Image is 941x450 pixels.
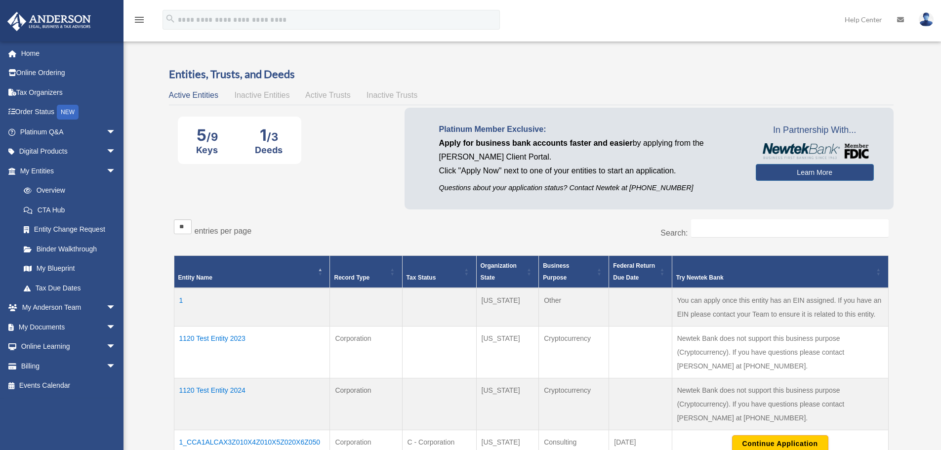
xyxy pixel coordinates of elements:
span: arrow_drop_down [106,122,126,142]
td: You can apply once this entity has an EIN assigned. If you have an EIN please contact your Team t... [672,288,888,327]
span: Inactive Trusts [367,91,417,99]
a: menu [133,17,145,26]
img: NewtekBankLogoSM.png [761,143,869,159]
a: Online Learningarrow_drop_down [7,337,131,357]
span: In Partnership With... [756,123,874,138]
a: Digital Productsarrow_drop_down [7,142,131,162]
a: Events Calendar [7,376,131,396]
label: Search: [660,229,688,237]
th: Record Type: Activate to sort [330,256,402,288]
td: [US_STATE] [476,327,539,378]
td: Other [539,288,609,327]
a: Learn More [756,164,874,181]
td: 1120 Test Entity 2023 [174,327,330,378]
a: Online Ordering [7,63,131,83]
a: Billingarrow_drop_down [7,356,131,376]
span: arrow_drop_down [106,142,126,162]
th: Try Newtek Bank : Activate to sort [672,256,888,288]
span: Business Purpose [543,262,569,281]
p: Questions about your application status? Contact Newtek at [PHONE_NUMBER] [439,182,741,194]
th: Federal Return Due Date: Activate to sort [609,256,672,288]
div: Deeds [255,145,283,155]
div: 1 [255,125,283,145]
img: User Pic [919,12,934,27]
th: Organization State: Activate to sort [476,256,539,288]
h3: Entities, Trusts, and Deeds [169,67,894,82]
i: search [165,13,176,24]
span: arrow_drop_down [106,317,126,337]
span: Inactive Entities [234,91,289,99]
i: menu [133,14,145,26]
a: My Anderson Teamarrow_drop_down [7,298,131,318]
p: Platinum Member Exclusive: [439,123,741,136]
a: Home [7,43,131,63]
a: Entity Change Request [14,220,126,240]
td: Corporation [330,378,402,430]
span: /3 [267,130,278,143]
p: Click "Apply Now" next to one of your entities to start an application. [439,164,741,178]
img: Anderson Advisors Platinum Portal [4,12,94,31]
td: Newtek Bank does not support this business purpose (Cryptocurrency). If you have questions please... [672,327,888,378]
a: Tax Organizers [7,82,131,102]
span: Federal Return Due Date [613,262,655,281]
th: Tax Status: Activate to sort [402,256,476,288]
div: 5 [196,125,218,145]
a: My Entitiesarrow_drop_down [7,161,126,181]
a: Tax Due Dates [14,278,126,298]
div: Keys [196,145,218,155]
td: Cryptocurrency [539,378,609,430]
span: arrow_drop_down [106,161,126,181]
td: [US_STATE] [476,288,539,327]
a: Order StatusNEW [7,102,131,123]
span: arrow_drop_down [106,337,126,357]
td: Cryptocurrency [539,327,609,378]
td: [US_STATE] [476,378,539,430]
span: Active Entities [169,91,218,99]
p: by applying from the [PERSON_NAME] Client Portal. [439,136,741,164]
td: 1120 Test Entity 2024 [174,378,330,430]
td: Newtek Bank does not support this business purpose (Cryptocurrency). If you have questions please... [672,378,888,430]
div: NEW [57,105,79,120]
span: Active Trusts [305,91,351,99]
a: CTA Hub [14,200,126,220]
a: My Documentsarrow_drop_down [7,317,131,337]
a: Overview [14,181,121,201]
th: Business Purpose: Activate to sort [539,256,609,288]
span: Tax Status [407,274,436,281]
td: Corporation [330,327,402,378]
span: Apply for business bank accounts faster and easier [439,139,633,147]
a: Binder Walkthrough [14,239,126,259]
div: Try Newtek Bank [676,272,873,284]
label: entries per page [195,227,252,235]
span: arrow_drop_down [106,298,126,318]
span: arrow_drop_down [106,356,126,376]
td: 1 [174,288,330,327]
th: Entity Name: Activate to invert sorting [174,256,330,288]
span: Record Type [334,274,369,281]
span: Organization State [481,262,517,281]
a: My Blueprint [14,259,126,279]
a: Platinum Q&Aarrow_drop_down [7,122,131,142]
span: Entity Name [178,274,212,281]
span: /9 [206,130,218,143]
